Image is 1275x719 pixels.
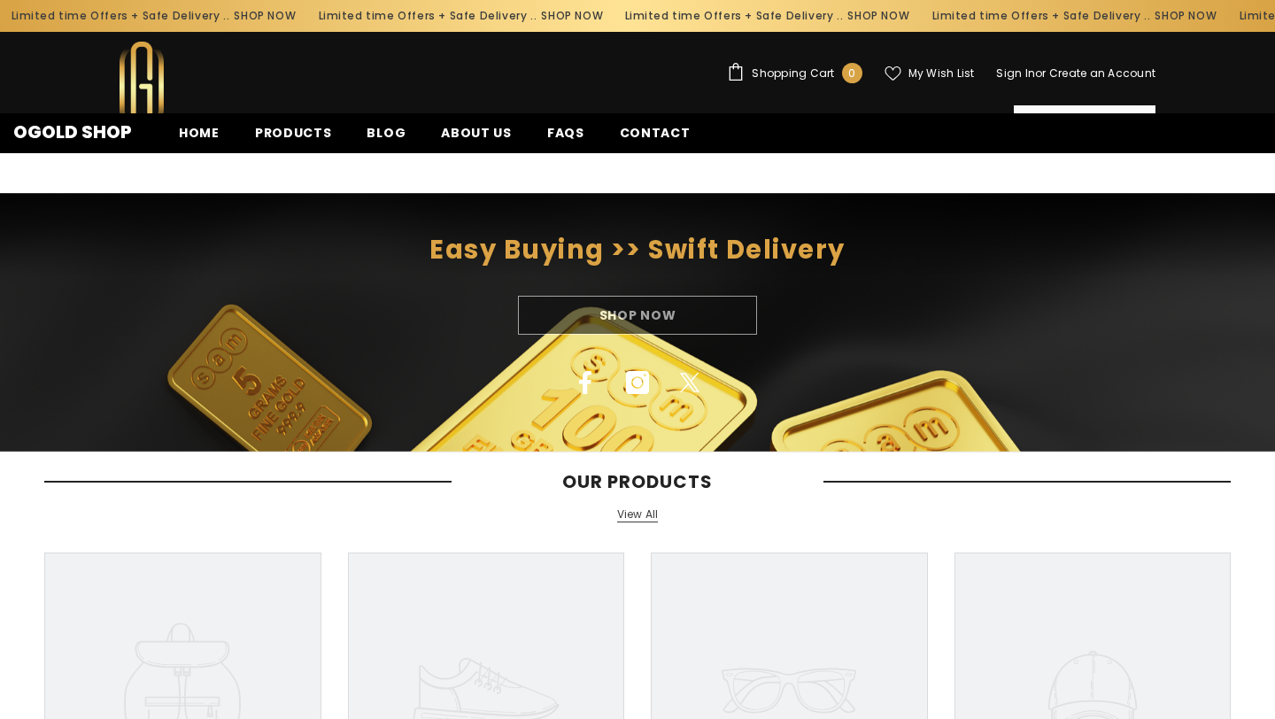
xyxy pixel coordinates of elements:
[614,2,921,30] div: Limited time Offers + Safe Delivery ..
[529,123,602,153] a: FAQs
[620,124,691,142] span: Contact
[908,68,975,79] span: My Wish List
[602,123,708,153] a: Contact
[234,6,296,26] a: SHOP NOW
[161,123,237,153] a: Home
[752,68,834,79] span: Shopping Cart
[237,123,350,153] a: Products
[255,124,332,142] span: Products
[120,42,164,145] img: Ogold Shop
[617,507,659,522] a: View All
[848,64,855,83] span: 0
[13,123,132,141] a: Ogold Shop
[423,123,529,153] a: About us
[541,6,603,26] a: SHOP NOW
[1155,6,1217,26] a: SHOP NOW
[727,63,862,83] a: Shopping Cart
[996,66,1035,81] a: Sign In
[349,123,423,153] a: Blog
[1035,66,1046,81] span: or
[179,124,220,142] span: Home
[848,6,910,26] a: SHOP NOW
[921,2,1228,30] div: Limited time Offers + Safe Delivery ..
[307,2,614,30] div: Limited time Offers + Safe Delivery ..
[441,124,512,142] span: About us
[1014,105,1155,133] summary: Search
[1128,105,1155,132] button: Search
[547,124,584,142] span: FAQs
[452,471,823,492] span: Our Products
[367,124,406,142] span: Blog
[885,66,975,81] a: My Wish List
[1049,66,1155,81] a: Create an Account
